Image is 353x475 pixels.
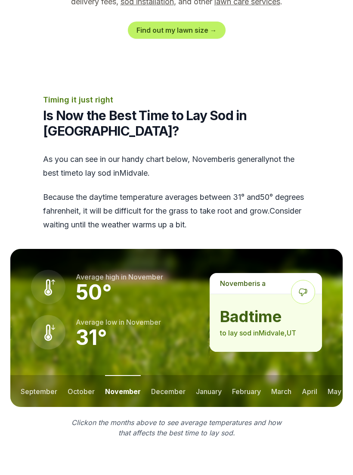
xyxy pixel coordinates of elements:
[302,375,317,407] button: april
[76,317,161,327] p: Average low in
[220,328,312,338] p: to lay sod in Midvale , UT
[43,108,310,139] h2: Is Now the Best Time to Lay Sod in [GEOGRAPHIC_DATA]?
[105,375,141,407] button: november
[210,273,322,294] p: is a
[151,375,186,407] button: december
[232,375,261,407] button: february
[328,375,341,407] button: may
[196,375,222,407] button: january
[43,190,310,232] p: Because the daytime temperature averages between 31 ° and 50 ° degrees fahrenheit, it will be dif...
[128,273,163,281] span: november
[43,94,310,106] p: Timing it just right
[192,155,229,164] span: november
[21,375,57,407] button: september
[76,325,107,350] strong: 31 °
[126,318,161,326] span: november
[220,279,255,288] span: november
[128,22,226,39] a: Find out my lawn size →
[271,375,291,407] button: march
[68,375,95,407] button: october
[220,308,312,325] strong: bad time
[66,417,287,438] p: Click on the months above to see average temperatures and how that affects the best time to lay sod.
[76,279,112,305] strong: 50 °
[43,152,310,232] div: As you can see in our handy chart below, is generally not the best time to lay sod in Midvale .
[76,272,163,282] p: Average high in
